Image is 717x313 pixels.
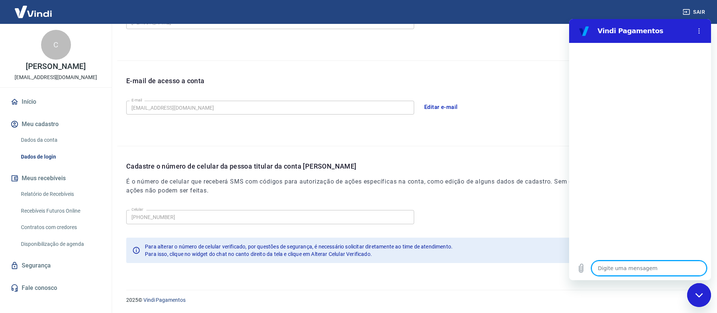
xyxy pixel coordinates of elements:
[131,207,143,212] label: Celular
[143,297,186,303] a: Vindi Pagamentos
[18,149,103,165] a: Dados de login
[681,5,708,19] button: Sair
[145,251,372,257] span: Para isso, clique no widget do chat no canto direito da tela e clique em Alterar Celular Verificado.
[18,237,103,252] a: Disponibilização de agenda
[9,280,103,296] a: Fale conosco
[41,30,71,60] div: C
[9,0,58,23] img: Vindi
[126,296,699,304] p: 2025 ©
[126,161,708,171] p: Cadastre o número de celular da pessoa titular da conta [PERSON_NAME]
[18,203,103,219] a: Recebíveis Futuros Online
[687,283,711,307] iframe: Botão para abrir a janela de mensagens, conversa em andamento
[18,187,103,202] a: Relatório de Recebíveis
[9,94,103,110] a: Início
[9,116,103,132] button: Meu cadastro
[18,132,103,148] a: Dados da conta
[126,76,205,86] p: E-mail de acesso a conta
[26,63,86,71] p: [PERSON_NAME]
[131,97,142,103] label: E-mail
[9,257,103,274] a: Segurança
[569,19,711,280] iframe: Janela de mensagens
[9,170,103,187] button: Meus recebíveis
[145,244,453,250] span: Para alterar o número de celular verificado, por questões de segurança, é necessário solicitar di...
[126,177,708,195] h6: É o número de celular que receberá SMS com códigos para autorização de ações específicas na conta...
[420,99,462,115] button: Editar e-mail
[15,73,97,81] p: [EMAIL_ADDRESS][DOMAIN_NAME]
[18,220,103,235] a: Contratos com credores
